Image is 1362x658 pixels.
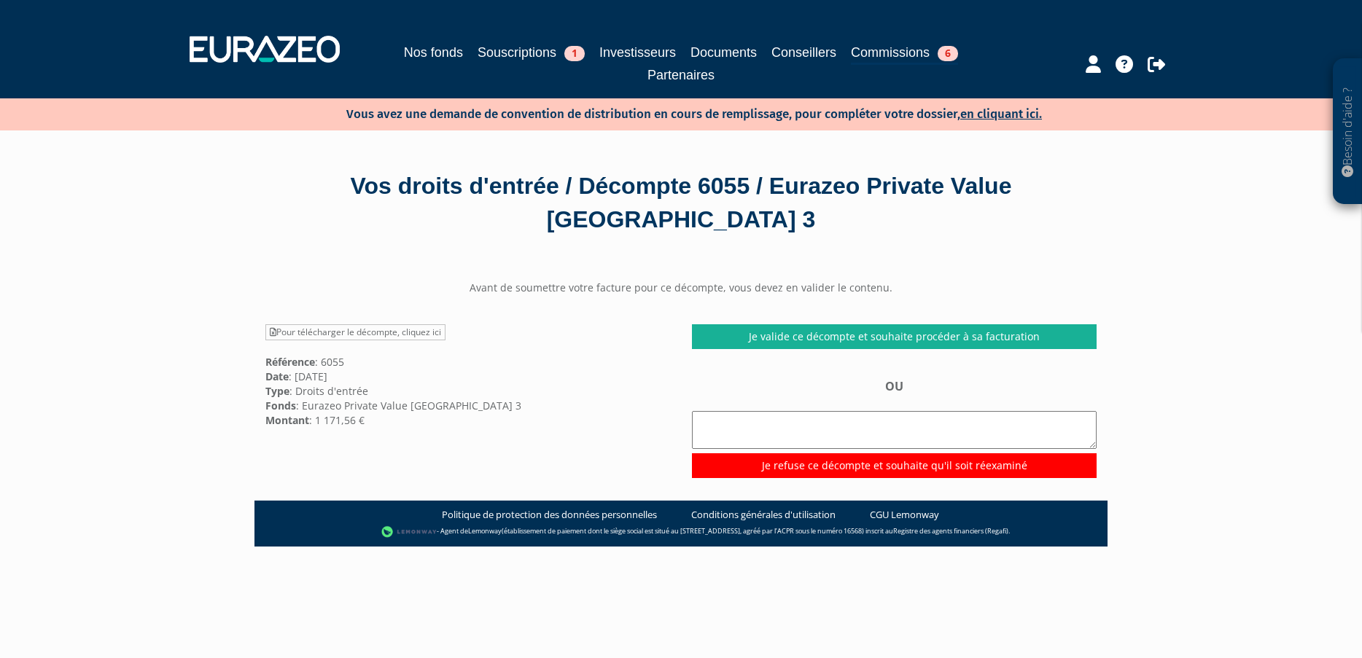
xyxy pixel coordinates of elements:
strong: Montant [265,413,309,427]
a: en cliquant ici. [960,106,1042,122]
strong: Fonds [265,399,296,412]
a: Conditions générales d'utilisation [691,508,836,522]
a: Documents [690,42,757,63]
strong: Type [265,384,289,398]
strong: Référence [265,355,315,369]
a: Lemonway [468,526,502,536]
a: Politique de protection des données personnelles [442,508,657,522]
img: 1732889491-logotype_eurazeo_blanc_rvb.png [190,36,340,62]
span: 1 [564,46,585,61]
center: Avant de soumettre votre facture pour ce décompte, vous devez en valider le contenu. [254,281,1108,295]
a: Partenaires [647,65,715,85]
a: Souscriptions1 [478,42,585,63]
a: Nos fonds [404,42,463,63]
a: Conseillers [771,42,836,63]
input: Je refuse ce décompte et souhaite qu'il soit réexaminé [692,453,1097,478]
p: Besoin d'aide ? [1339,66,1356,197]
div: Vos droits d'entrée / Décompte 6055 / Eurazeo Private Value [GEOGRAPHIC_DATA] 3 [265,170,1097,236]
div: - Agent de (établissement de paiement dont le siège social est situé au [STREET_ADDRESS], agréé p... [269,525,1093,539]
div: : 6055 : [DATE] : Droits d'entrée : Eurazeo Private Value [GEOGRAPHIC_DATA] 3 : 1 171,56 € [254,324,681,428]
a: Pour télécharger le décompte, cliquez ici [265,324,445,340]
a: CGU Lemonway [870,508,939,522]
strong: Date [265,369,289,383]
img: logo-lemonway.png [381,525,437,539]
div: OU [692,378,1097,478]
a: Je valide ce décompte et souhaite procéder à sa facturation [692,324,1097,349]
a: Registre des agents financiers (Regafi) [893,526,1008,536]
a: Commissions6 [851,42,958,65]
span: 6 [938,46,958,61]
a: Investisseurs [599,42,676,63]
p: Vous avez une demande de convention de distribution en cours de remplissage, pour compléter votre... [304,102,1042,123]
